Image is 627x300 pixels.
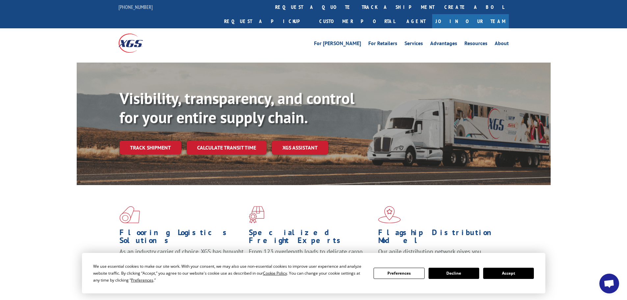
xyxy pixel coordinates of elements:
[263,270,287,276] span: Cookie Policy
[119,248,244,271] span: As an industry carrier of choice, XGS has brought innovation and dedication to flooring logistics...
[599,274,619,293] a: Open chat
[314,14,400,28] a: Customer Portal
[119,206,140,223] img: xgs-icon-total-supply-chain-intelligence-red
[378,206,401,223] img: xgs-icon-flagship-distribution-model-red
[249,248,373,277] p: From 123 overlength loads to delicate cargo, our experienced staff knows the best way to move you...
[82,253,545,293] div: Cookie Consent Prompt
[405,41,423,48] a: Services
[314,41,361,48] a: For [PERSON_NAME]
[400,14,432,28] a: Agent
[219,14,314,28] a: Request a pickup
[430,41,457,48] a: Advantages
[119,229,244,248] h1: Flooring Logistics Solutions
[93,263,366,284] div: We use essential cookies to make our site work. With your consent, we may also use non-essential ...
[483,268,534,279] button: Accept
[464,41,487,48] a: Resources
[119,141,181,154] a: Track shipment
[378,229,503,248] h1: Flagship Distribution Model
[378,248,499,263] span: Our agile distribution network gives you nationwide inventory management on demand.
[374,268,424,279] button: Preferences
[368,41,397,48] a: For Retailers
[429,268,479,279] button: Decline
[495,41,509,48] a: About
[249,206,264,223] img: xgs-icon-focused-on-flooring-red
[432,14,509,28] a: Join Our Team
[118,4,153,10] a: [PHONE_NUMBER]
[187,141,267,155] a: Calculate transit time
[272,141,328,155] a: XGS ASSISTANT
[119,88,354,127] b: Visibility, transparency, and control for your entire supply chain.
[131,277,153,283] span: Preferences
[249,229,373,248] h1: Specialized Freight Experts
